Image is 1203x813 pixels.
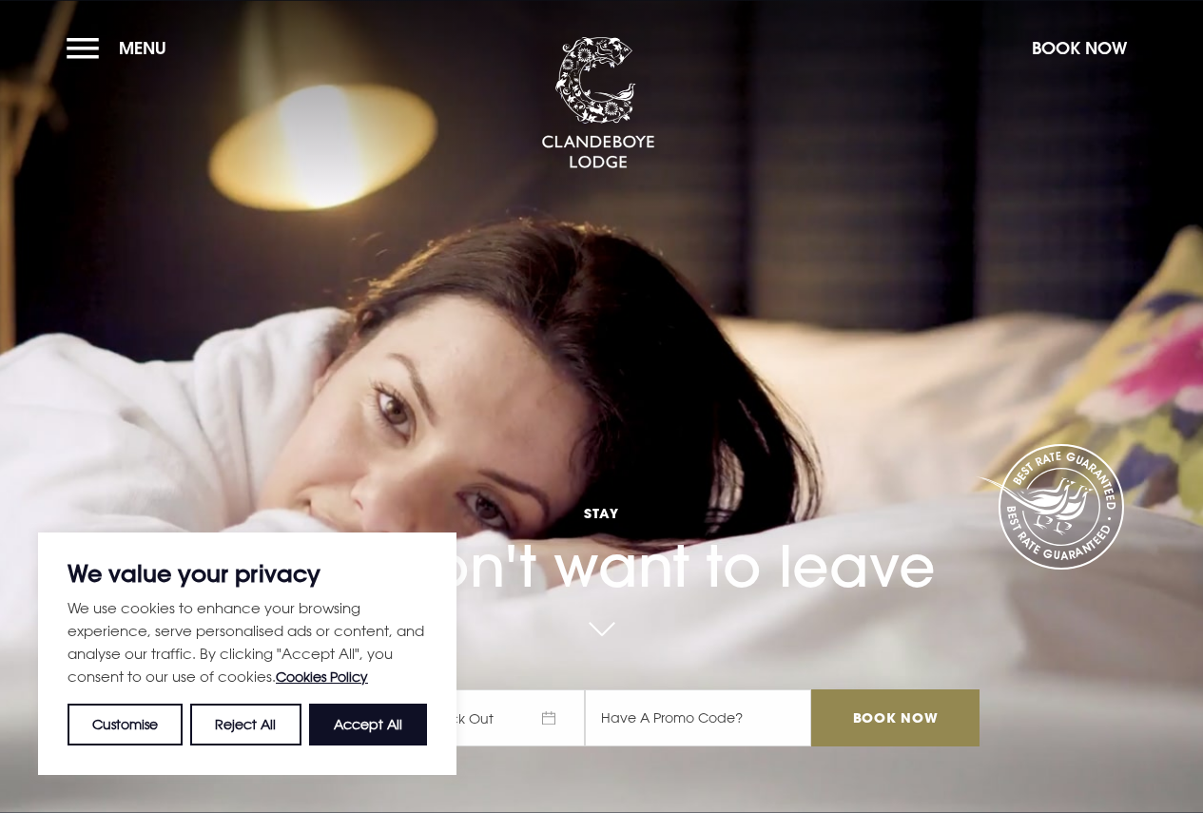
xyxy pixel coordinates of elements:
input: Have A Promo Code? [585,689,811,746]
input: Book Now [811,689,979,746]
span: Check Out [404,689,585,746]
button: Menu [67,28,176,68]
img: Clandeboye Lodge [541,37,655,170]
button: Reject All [190,704,301,745]
button: Book Now [1022,28,1136,68]
a: Cookies Policy [276,668,368,685]
button: Accept All [309,704,427,745]
span: Menu [119,37,166,59]
span: Stay [223,504,979,522]
h1: You won't want to leave [223,453,979,600]
p: We use cookies to enhance your browsing experience, serve personalised ads or content, and analys... [68,596,427,688]
button: Customise [68,704,183,745]
div: We value your privacy [38,532,456,775]
p: We value your privacy [68,562,427,585]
